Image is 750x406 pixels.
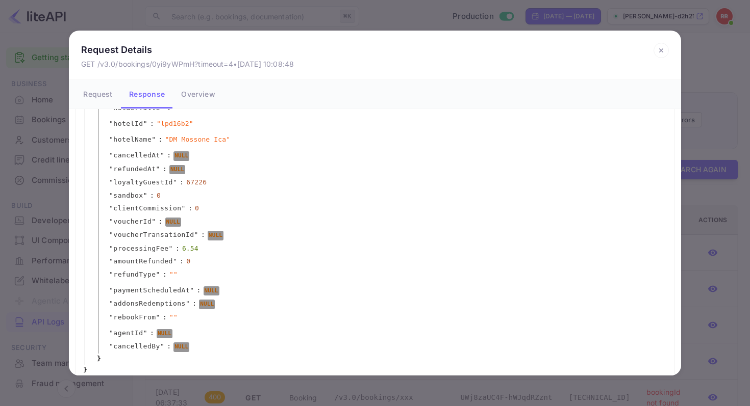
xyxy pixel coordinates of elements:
[113,177,173,187] span: loyaltyGuestId
[173,257,177,265] span: "
[190,286,194,294] span: "
[157,119,193,129] span: " lpd16b2 "
[186,177,207,187] div: 67226
[95,354,101,364] span: }
[113,191,143,201] span: sandbox
[176,243,180,254] span: :
[150,191,154,201] span: :
[163,164,167,174] span: :
[157,329,172,339] div: NULL
[150,328,154,338] span: :
[75,80,121,109] button: Request
[192,299,196,309] span: :
[109,286,113,294] span: "
[159,216,163,227] span: :
[109,270,113,278] span: "
[109,165,113,173] span: "
[173,342,189,352] div: NULL
[121,80,173,109] button: Response
[109,151,113,159] span: "
[173,178,177,186] span: "
[173,80,223,109] button: Overview
[197,285,201,295] span: :
[163,269,167,280] span: :
[109,178,113,186] span: "
[113,134,152,145] span: hotelName
[152,136,156,143] span: "
[113,216,152,227] span: voucherId
[113,230,194,240] span: voucherTransationId
[109,300,113,307] span: "
[152,218,156,225] span: "
[109,136,113,143] span: "
[113,285,190,295] span: paymentScheduledAt
[113,203,181,213] span: clientCommission
[109,257,113,265] span: "
[194,231,198,238] span: "
[113,312,156,322] span: rebookFrom
[163,312,167,322] span: :
[113,341,160,351] span: cancelledBy
[82,365,87,375] span: }
[109,313,113,321] span: "
[113,164,156,174] span: refundedAt
[150,119,154,129] span: :
[167,341,171,351] span: :
[109,329,113,337] span: "
[204,286,219,296] div: NULL
[143,192,147,199] span: "
[165,134,231,145] span: " DM Mossone Ica "
[167,150,171,160] span: :
[113,328,143,338] span: agentId
[182,204,186,212] span: "
[113,256,173,266] span: amountRefunded
[109,218,113,225] span: "
[180,256,184,266] span: :
[81,43,294,57] p: Request Details
[165,218,181,227] div: NULL
[159,134,163,145] span: :
[199,300,215,309] div: NULL
[160,151,164,159] span: "
[109,120,113,127] span: "
[156,165,160,173] span: "
[113,269,156,280] span: refundType
[109,231,113,238] span: "
[208,231,223,240] div: NULL
[109,245,113,252] span: "
[169,312,178,322] span: " "
[113,299,186,309] span: addonsRedemptions
[109,192,113,199] span: "
[113,119,143,129] span: hotelId
[186,256,190,266] div: 0
[188,203,192,213] span: :
[113,243,168,254] span: processingFee
[109,204,113,212] span: "
[81,59,294,69] p: GET /v3.0/bookings/0yi9yWPmH?timeout=4 • [DATE] 10:08:48
[169,269,178,280] span: " "
[156,313,160,321] span: "
[186,300,190,307] span: "
[143,120,147,127] span: "
[156,270,160,278] span: "
[160,342,164,350] span: "
[195,203,199,213] div: 0
[169,165,185,175] div: NULL
[143,329,147,337] span: "
[109,342,113,350] span: "
[180,177,184,187] span: :
[113,150,160,160] span: cancelledAt
[173,151,189,161] div: NULL
[201,230,205,240] span: :
[157,191,161,201] div: 0
[182,243,198,254] div: 6.54
[169,245,173,252] span: "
